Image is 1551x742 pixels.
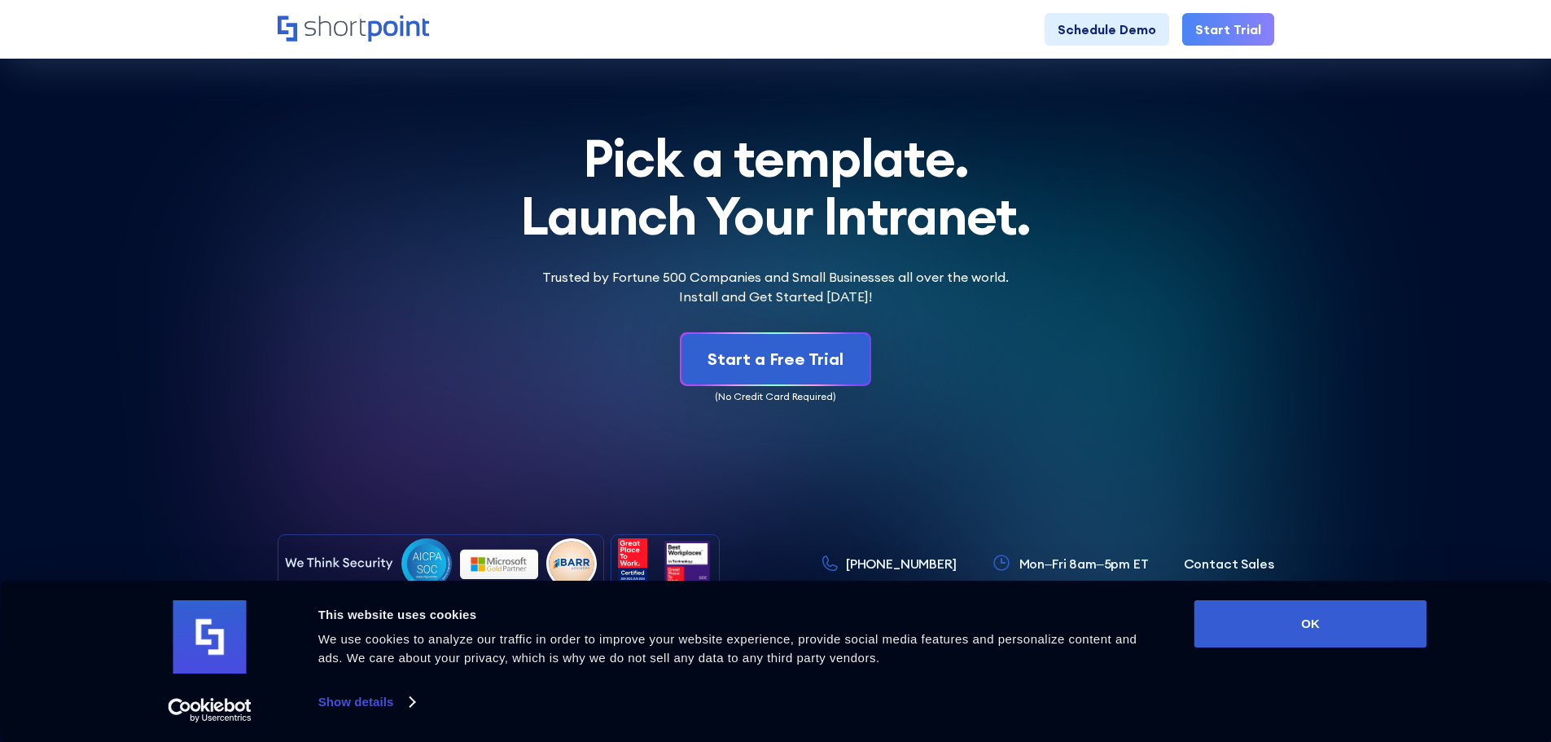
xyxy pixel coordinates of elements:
[708,347,843,371] div: Start a Free Trial
[318,605,1158,625] div: This website uses cookies
[318,690,414,714] a: Show details
[1182,13,1274,46] a: Start Trial
[278,389,1274,404] p: (No Credit Card Required)
[822,554,957,573] a: [PHONE_NUMBER]
[522,267,1030,306] p: Trusted by Fortune 500 Companies and Small Businesses all over the world. Install and Get Started...
[278,130,1274,244] div: Pick a template. Launch Your Intranet.
[138,698,281,722] a: Usercentrics Cookiebot - opens in a new window
[1194,600,1427,648] button: OK
[278,15,429,43] a: Home
[681,334,870,384] a: Start a Free Trial
[1184,554,1274,573] a: Contact Sales
[318,632,1137,665] span: We use cookies to analyze our traffic in order to improve your website experience, provide social...
[846,554,957,573] p: [PHONE_NUMBER]
[1019,554,1149,573] p: Mon–Fri 8am–5pm ET
[1258,553,1551,742] iframe: Chat Widget
[173,600,247,674] img: logo
[1045,13,1169,46] a: Schedule Demo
